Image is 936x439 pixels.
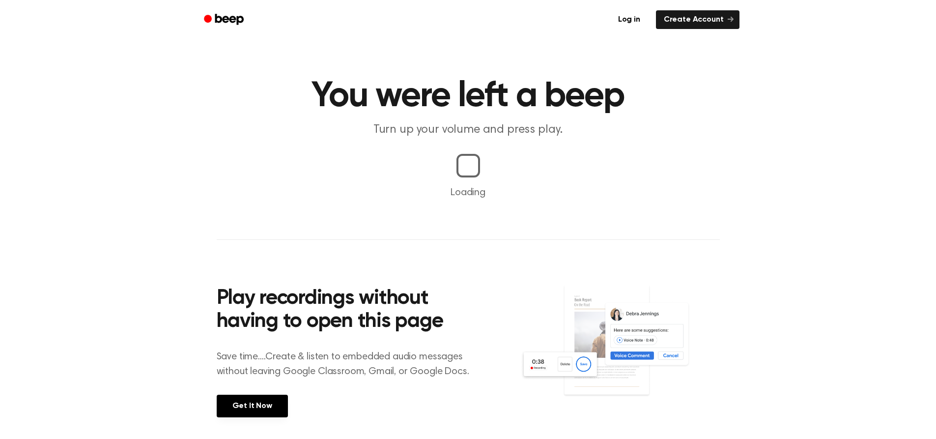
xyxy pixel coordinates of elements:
[608,8,650,31] a: Log in
[217,287,482,334] h2: Play recordings without having to open this page
[12,185,924,200] p: Loading
[280,122,657,138] p: Turn up your volume and press play.
[217,395,288,417] a: Get It Now
[520,284,719,416] img: Voice Comments on Docs and Recording Widget
[217,350,482,379] p: Save time....Create & listen to embedded audio messages without leaving Google Classroom, Gmail, ...
[217,79,720,114] h1: You were left a beep
[197,10,253,29] a: Beep
[656,10,739,29] a: Create Account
